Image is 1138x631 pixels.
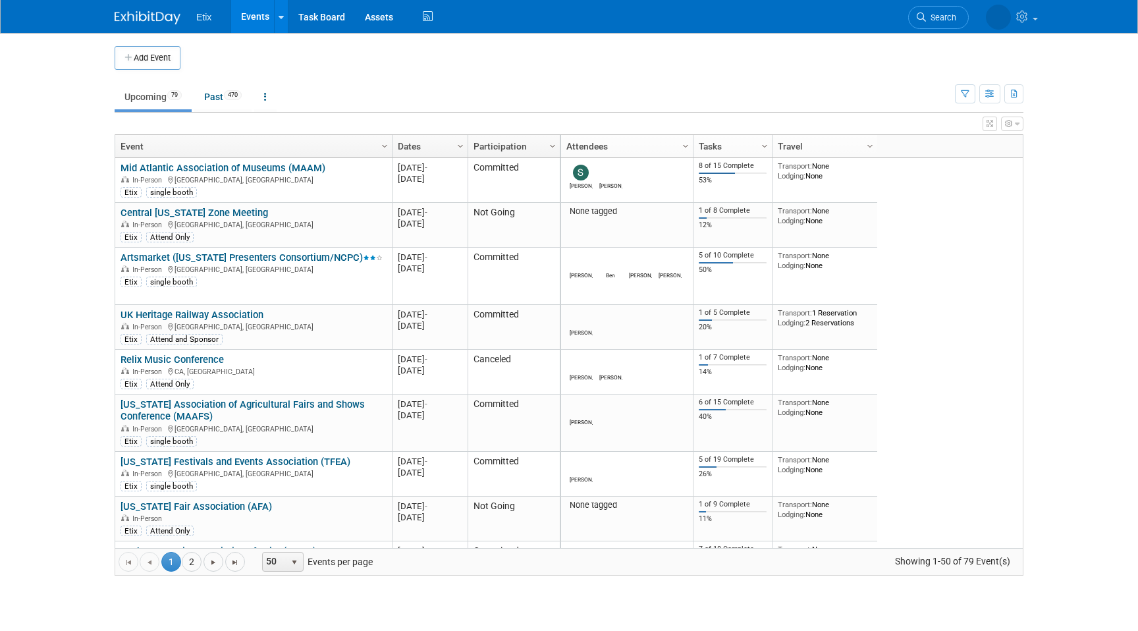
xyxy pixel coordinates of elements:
span: Go to the previous page [144,557,155,568]
div: 1 of 8 Complete [699,206,767,215]
div: Attend Only [146,526,194,536]
img: Jeff White [573,356,589,372]
img: Lynda Garcia [986,5,1011,30]
span: Column Settings [680,141,691,151]
div: [DATE] [398,410,462,421]
a: Search [908,6,969,29]
span: - [425,546,427,556]
span: Transport: [778,545,812,554]
span: In-Person [132,176,166,184]
span: Transport: [778,455,812,464]
span: Lodging: [778,261,805,270]
img: In-Person Event [121,368,129,374]
span: Lodging: [778,363,805,372]
div: None None [778,206,873,225]
img: In-Person Event [121,514,129,521]
div: [DATE] [398,467,462,478]
div: [DATE] [398,365,462,376]
div: [GEOGRAPHIC_DATA], [GEOGRAPHIC_DATA] [121,263,386,275]
span: In-Person [132,265,166,274]
span: 50 [263,553,285,571]
div: single booth [146,436,197,447]
div: [DATE] [398,162,462,173]
img: Michael Reklis [603,356,618,372]
div: Etix [121,232,142,242]
div: Alex Garza [599,180,622,189]
span: In-Person [132,323,166,331]
span: - [425,310,427,319]
a: Artsmarket ([US_STATE] Presenters Consortium/NCPC) [121,252,383,263]
div: scott sloyer [570,180,593,189]
a: [US_STATE] Association of Agricultural Fairs and Shows Conference (MAAFS) [121,398,365,423]
div: [DATE] [398,398,462,410]
div: Etix [121,436,142,447]
div: 26% [699,470,767,479]
a: [US_STATE] Fair Association (AFA) [121,501,272,512]
span: Transport: [778,398,812,407]
img: Alex Garza [603,165,618,180]
span: Go to the first page [123,557,134,568]
div: None None [778,251,873,270]
a: Column Settings [679,135,693,155]
div: Etix [121,526,142,536]
img: Paul Laughter [573,401,589,417]
span: Column Settings [547,141,558,151]
div: Etix [121,334,142,344]
div: Jared McEntire [629,270,652,279]
span: Showing 1-50 of 79 Event(s) [883,552,1023,570]
div: None None [778,353,873,372]
div: None None [778,500,873,519]
div: 6 of 15 Complete [699,398,767,407]
div: Etix [121,481,142,491]
div: [DATE] [398,320,462,331]
img: In-Person Event [121,323,129,329]
span: - [425,354,427,364]
span: Lodging: [778,510,805,519]
a: 2 [182,552,202,572]
a: Travel [778,135,869,157]
span: Etix [196,12,211,22]
div: [DATE] [398,173,462,184]
td: Committed [468,305,560,350]
div: [DATE] [398,309,462,320]
span: Lodging: [778,216,805,225]
div: 1 of 5 Complete [699,308,767,317]
span: Lodging: [778,171,805,180]
span: In-Person [132,470,166,478]
td: Committed [468,158,560,203]
span: Lodging: [778,408,805,417]
div: Amy Meyer [570,327,593,336]
div: None None [778,455,873,474]
img: In-Person Event [121,265,129,272]
div: [DATE] [398,263,462,274]
img: ExhibitDay [115,11,180,24]
img: Ben Schnurr [603,254,618,270]
img: Bryant Chappell [573,254,589,270]
span: 470 [224,90,242,100]
img: In-Person Event [121,425,129,431]
div: Attend and Sponsor [146,334,223,344]
td: Committed [468,452,560,497]
div: [GEOGRAPHIC_DATA], [GEOGRAPHIC_DATA] [121,423,386,434]
div: 1 of 7 Complete [699,353,767,362]
a: Go to the last page [225,552,245,572]
span: - [425,207,427,217]
span: Events per page [246,552,386,572]
a: Mid Atlantic Association of Museums (MAAM) [121,162,325,174]
span: In-Person [132,514,166,523]
span: In-Person [132,368,166,376]
img: In-Person Event [121,470,129,476]
span: Column Settings [759,141,770,151]
img: Alex Garza [573,458,589,474]
a: Column Settings [454,135,468,155]
div: single booth [146,481,197,491]
img: Amy Meyer [573,312,589,327]
div: 50% [699,265,767,275]
a: Column Settings [758,135,772,155]
div: Lynda Garcia [659,270,682,279]
span: - [425,163,427,173]
div: [DATE] [398,456,462,467]
span: - [425,252,427,262]
img: In-Person Event [121,221,129,227]
span: Go to the next page [208,557,219,568]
